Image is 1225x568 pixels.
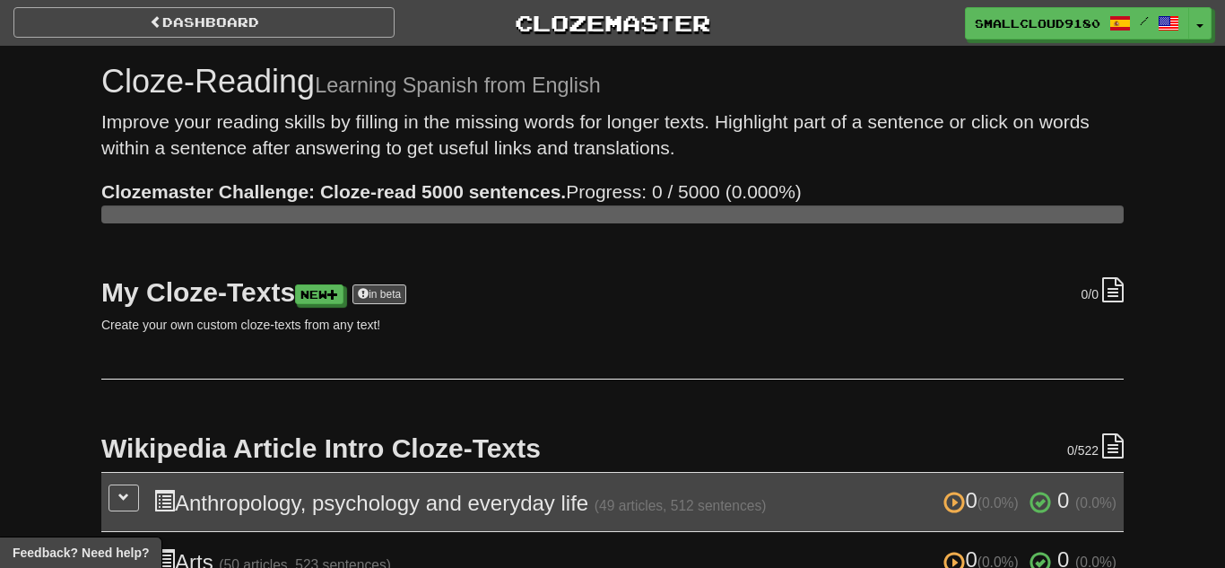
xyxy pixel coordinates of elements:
span: / [1140,14,1149,27]
span: SmallCloud9180 [975,15,1100,31]
small: (49 articles, 512 sentences) [595,498,767,513]
span: Open feedback widget [13,544,149,562]
p: Improve your reading skills by filling in the missing words for longer texts. Highlight part of a... [101,109,1124,162]
span: 0 [943,488,1024,512]
h1: Cloze-Reading [101,64,1124,100]
span: 0 [1057,488,1069,512]
small: Learning Spanish from English [315,74,601,97]
h3: Anthropology, psychology and everyday life [153,489,1116,515]
p: Create your own custom cloze-texts from any text! [101,316,1124,334]
span: 0 [1082,287,1089,301]
small: (0.0%) [977,495,1019,511]
strong: Clozemaster Challenge: Cloze-read 5000 sentences. [101,181,566,202]
a: in beta [352,284,406,304]
small: (0.0%) [1075,495,1116,511]
a: New [295,284,343,304]
span: 0 [1067,443,1074,458]
div: /522 [1067,433,1124,459]
div: /0 [1082,277,1124,303]
a: Clozemaster [421,7,803,39]
h2: Wikipedia Article Intro Cloze-Texts [101,433,1124,463]
a: Dashboard [13,7,395,38]
a: SmallCloud9180 / [965,7,1189,39]
h2: My Cloze-Texts [101,277,1124,307]
span: Progress: 0 / 5000 (0.000%) [101,181,802,202]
